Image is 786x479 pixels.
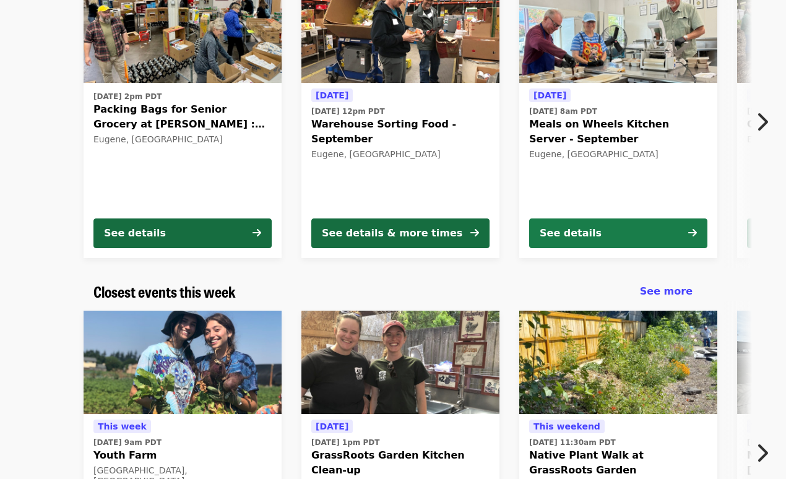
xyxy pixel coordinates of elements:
img: Youth Farm organized by FOOD For Lane County [84,311,282,415]
div: See details & more times [322,226,462,241]
span: This week [98,421,147,431]
div: See details [540,226,602,241]
time: [DATE] 11:30am PDT [529,437,616,448]
time: [DATE] 1pm PDT [311,437,379,448]
div: Closest events this week [84,283,702,301]
button: See details & more times [311,218,490,248]
i: arrow-right icon [253,227,261,239]
button: See details [529,218,707,248]
span: [DATE] [316,421,348,431]
button: Next item [745,105,786,139]
span: Warehouse Sorting Food - September [311,117,490,147]
span: Meals on Wheels Kitchen Server - September [529,117,707,147]
div: Eugene, [GEOGRAPHIC_DATA] [529,149,707,160]
span: This weekend [533,421,600,431]
div: Eugene, [GEOGRAPHIC_DATA] [311,149,490,160]
button: Next item [745,436,786,470]
a: Closest events this week [93,283,236,301]
div: See details [104,226,166,241]
i: chevron-right icon [756,441,768,465]
div: Eugene, [GEOGRAPHIC_DATA] [93,134,272,145]
span: Native Plant Walk at GrassRoots Garden [529,448,707,478]
span: [DATE] [533,90,566,100]
i: chevron-right icon [756,110,768,134]
i: arrow-right icon [470,227,479,239]
span: Youth Farm [93,448,272,463]
button: See details [93,218,272,248]
span: GrassRoots Garden Kitchen Clean-up [311,448,490,478]
time: [DATE] 12pm PDT [311,106,385,117]
time: [DATE] 8am PDT [529,106,597,117]
img: GrassRoots Garden Kitchen Clean-up organized by FOOD For Lane County [301,311,499,415]
span: See more [640,285,693,297]
span: Packing Bags for Senior Grocery at [PERSON_NAME] : October [93,102,272,132]
a: See more [640,284,693,299]
span: Closest events this week [93,280,236,302]
i: arrow-right icon [688,227,697,239]
img: Native Plant Walk at GrassRoots Garden organized by FOOD For Lane County [519,311,717,415]
time: [DATE] 2pm PDT [93,91,162,102]
span: [DATE] [316,90,348,100]
time: [DATE] 9am PDT [93,437,162,448]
